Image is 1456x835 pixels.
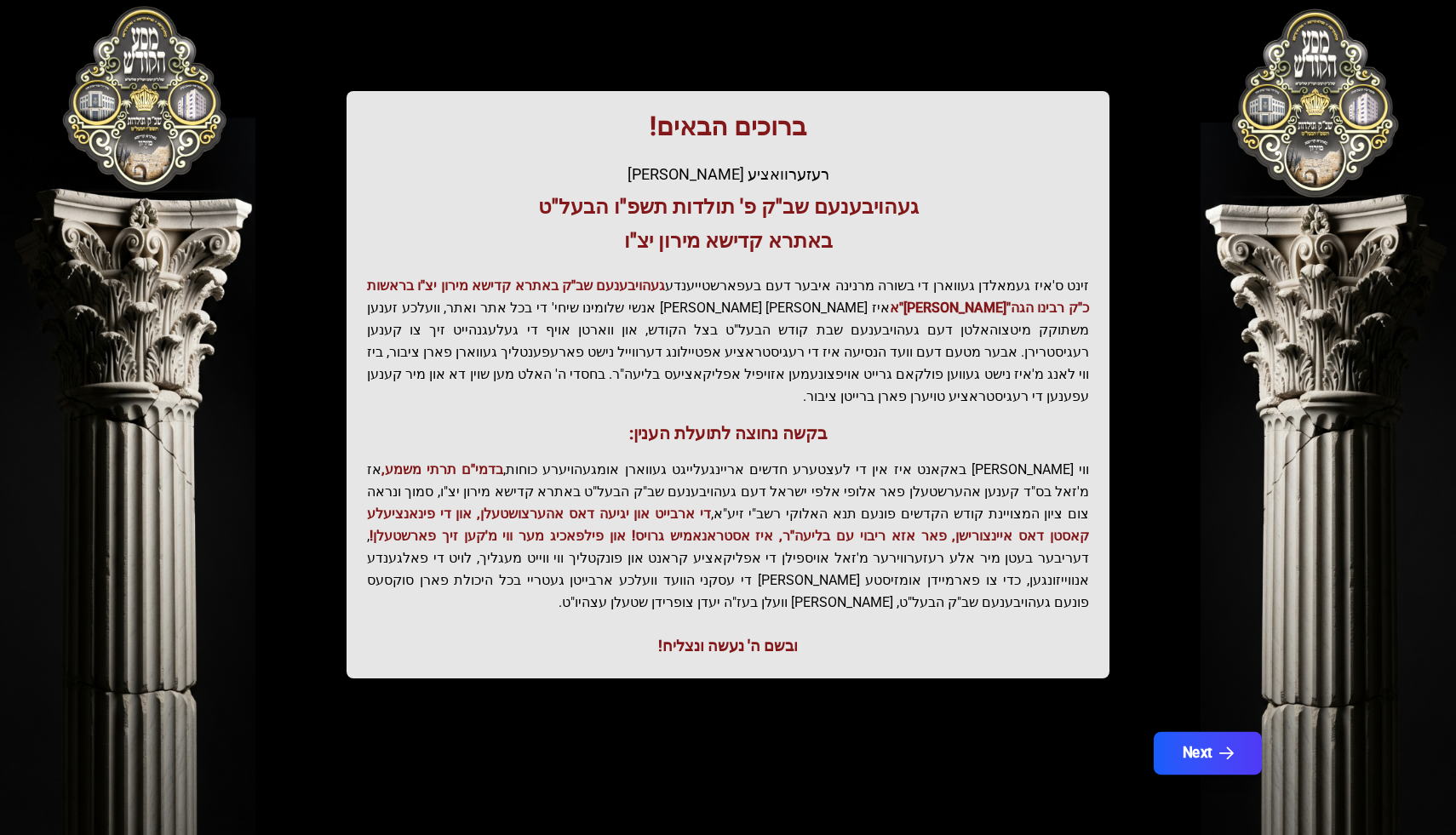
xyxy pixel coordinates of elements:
[367,459,1089,614] p: ווי [PERSON_NAME] באקאנט איז אין די לעצטערע חדשים אריינגעלייגט געווארן אומגעהויערע כוחות, אז מ'זא...
[367,275,1089,408] p: זינט ס'איז געמאלדן געווארן די בשורה מרנינה איבער דעם בעפארשטייענדע איז [PERSON_NAME] [PERSON_NAME...
[367,506,1089,544] span: די ארבייט און יגיעה דאס אהערצושטעלן, און די פינאנציעלע קאסטן דאס איינצורישן, פאר אזא ריבוי עם בלי...
[367,227,1089,255] h3: באתרא קדישא מירון יצ"ו
[381,461,503,478] span: בדמי"ם תרתי משמע,
[367,112,1089,142] h1: ברוכים הבאים!
[367,193,1089,220] h3: געהויבענעם שב"ק פ' תולדות תשפ"ו הבעל"ט
[367,277,1089,316] span: געהויבענעם שב"ק באתרא קדישא מירון יצ"ו בראשות כ"ק רבינו הגה"[PERSON_NAME]"א
[367,163,1089,186] div: רעזערוואציע [PERSON_NAME]
[367,634,1089,658] div: ובשם ה' נעשה ונצליח!
[1154,732,1262,775] button: Next
[367,421,1089,445] h3: בקשה נחוצה לתועלת הענין:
